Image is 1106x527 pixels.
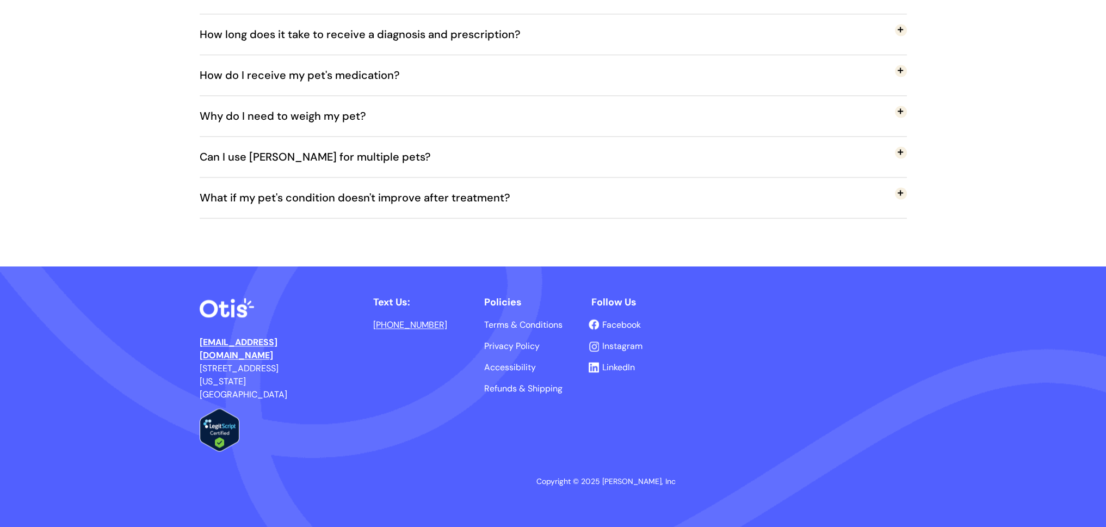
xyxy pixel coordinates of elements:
[200,408,239,451] img: Verify Approval for www.otisforpets.com
[373,296,410,309] span: Text Us:
[200,137,907,177] button: Can I use [PERSON_NAME] for multiple pets?
[536,476,676,486] span: Copyright © 2025 [PERSON_NAME], Inc
[200,16,537,52] span: How long does it take to receive a diagnosis and prescription?
[484,361,536,373] span: Accessibility
[200,177,907,218] button: What if my pet's condition doesn't improve after treatment?
[602,321,641,329] a: Facebook
[200,57,416,93] span: How do I receive my pet's medication?
[602,319,641,330] span: Facebook
[484,340,540,352] span: Privacy Policy
[484,321,563,329] a: Terms & Conditions
[200,336,277,361] a: [EMAIL_ADDRESS][DOMAIN_NAME]
[484,363,536,372] a: Accessibility
[200,98,382,134] span: Why do I need to weigh my pet?
[602,361,635,373] span: LinkedIn
[602,342,642,351] a: Instagram
[484,342,540,351] a: Privacy Policy
[484,319,563,330] span: Terms & Conditions
[591,296,637,309] span: Follow Us
[200,180,527,216] span: What if my pet's condition doesn't improve after treatment?
[200,14,907,54] button: How long does it take to receive a diagnosis and prescription?
[602,340,642,352] span: Instagram
[484,383,563,394] span: Refunds & Shipping
[200,363,287,400] span: [STREET_ADDRESS] [US_STATE][GEOGRAPHIC_DATA]
[200,444,239,453] a: Verify LegitScript Approval for www.otisforpets.com
[200,96,907,136] button: Why do I need to weigh my pet?
[484,384,563,393] a: Refunds & Shipping
[200,139,447,175] span: Can I use [PERSON_NAME] for multiple pets?
[373,319,447,330] a: [PHONE_NUMBER]
[484,296,522,309] span: Policies
[602,363,635,372] a: LinkedIn
[200,55,907,95] button: How do I receive my pet's medication?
